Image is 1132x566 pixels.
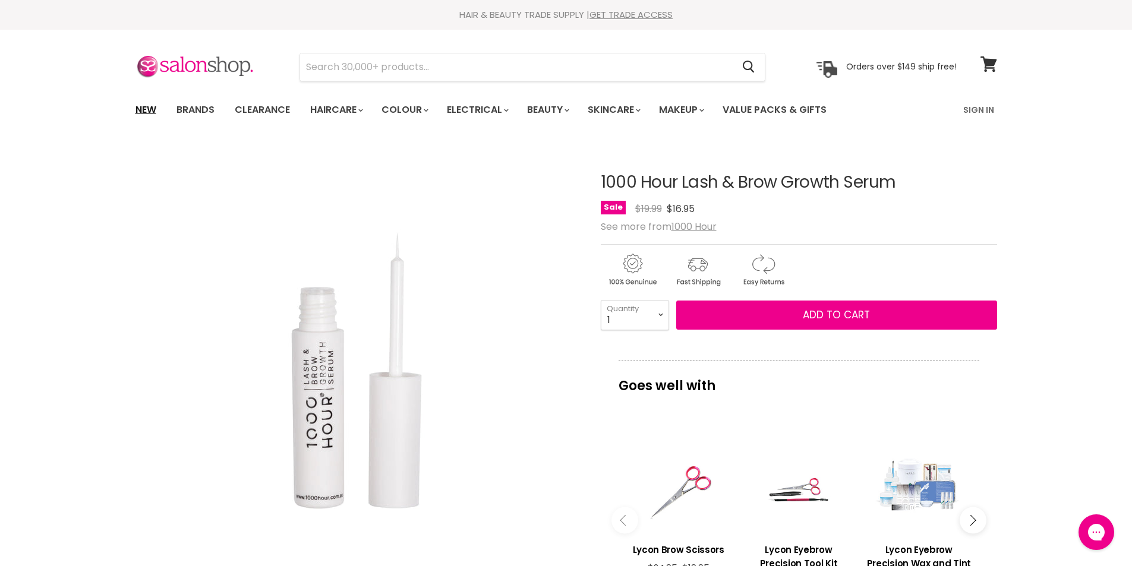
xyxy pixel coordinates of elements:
[121,9,1012,21] div: HAIR & BEAUTY TRADE SUPPLY |
[518,97,576,122] a: Beauty
[226,97,299,122] a: Clearance
[733,53,765,81] button: Search
[667,202,695,216] span: $16.95
[373,97,436,122] a: Colour
[589,8,673,21] a: GET TRADE ACCESS
[846,61,957,72] p: Orders over $149 ship free!
[579,97,648,122] a: Skincare
[635,202,662,216] span: $19.99
[601,252,664,288] img: genuine.gif
[625,534,733,562] a: View product:Lycon Brow Scissors
[714,97,835,122] a: Value Packs & Gifts
[127,93,896,127] ul: Main menu
[438,97,516,122] a: Electrical
[601,220,717,233] span: See more from
[601,201,626,214] span: Sale
[300,53,733,81] input: Search
[601,173,997,192] h1: 1000 Hour Lash & Brow Growth Serum
[650,97,711,122] a: Makeup
[299,53,765,81] form: Product
[676,301,997,330] button: Add to cart
[127,97,165,122] a: New
[625,543,733,556] h3: Lycon Brow Scissors
[956,97,1001,122] a: Sign In
[601,300,669,330] select: Quantity
[168,97,223,122] a: Brands
[1073,510,1120,554] iframe: Gorgias live chat messenger
[731,252,794,288] img: returns.gif
[666,252,729,288] img: shipping.gif
[121,93,1012,127] nav: Main
[671,220,717,233] a: 1000 Hour
[301,97,370,122] a: Haircare
[619,360,979,399] p: Goes well with
[803,308,870,322] span: Add to cart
